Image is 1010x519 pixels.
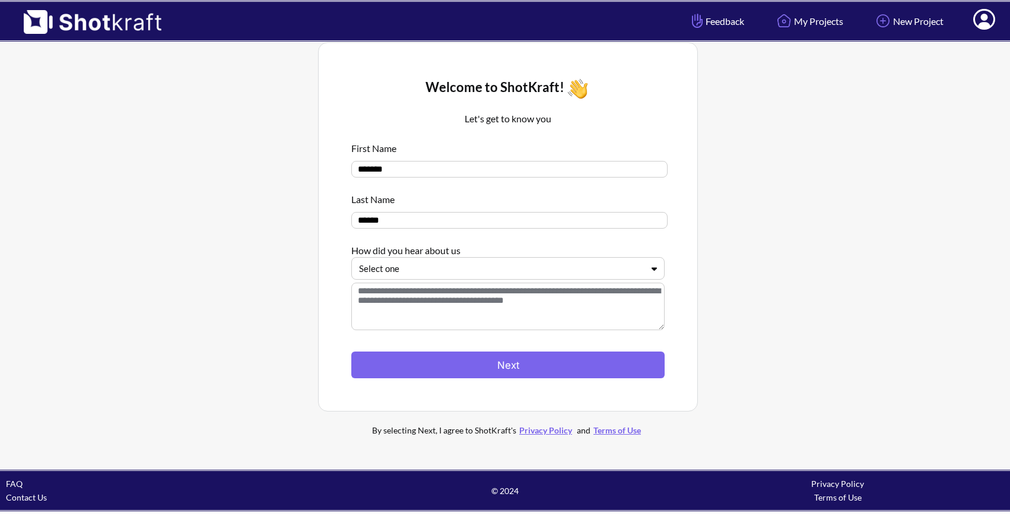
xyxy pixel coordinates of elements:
[590,425,644,435] a: Terms of Use
[689,11,706,31] img: Hand Icon
[671,477,1004,490] div: Privacy Policy
[351,112,665,126] p: Let's get to know you
[351,135,665,155] div: First Name
[873,11,893,31] img: Add Icon
[6,492,47,502] a: Contact Us
[564,75,591,102] img: Wave Icon
[774,11,794,31] img: Home Icon
[351,238,665,257] div: How did you hear about us
[671,490,1004,504] div: Terms of Use
[864,5,952,37] a: New Project
[765,5,852,37] a: My Projects
[348,423,668,437] div: By selecting Next, I agree to ShotKraft's and
[689,14,744,28] span: Feedback
[351,186,665,206] div: Last Name
[351,352,665,378] button: Next
[339,484,672,498] span: © 2024
[351,75,665,102] div: Welcome to ShotKraft!
[6,479,23,489] a: FAQ
[516,425,575,435] a: Privacy Policy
